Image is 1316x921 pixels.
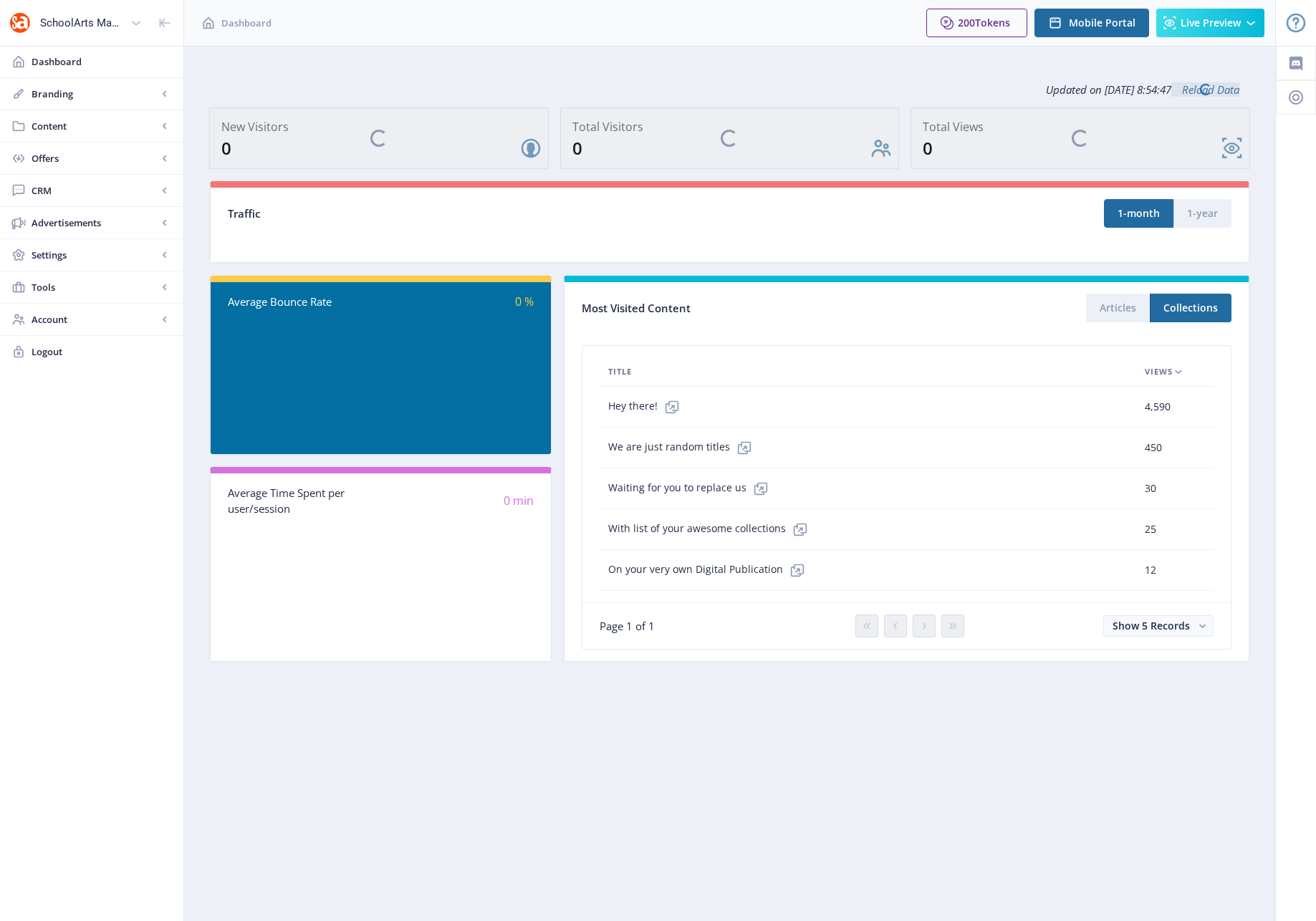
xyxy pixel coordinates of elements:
[32,216,158,230] span: Advertisements
[32,312,158,327] span: Account
[1145,439,1162,456] span: 450
[608,392,686,421] span: Hey there!
[608,474,775,503] span: Waiting for you to replace us
[1150,294,1231,322] button: Collections
[32,54,172,69] span: Dashboard
[515,294,534,309] span: 0 %
[1171,82,1239,97] a: Reload Data
[1156,9,1264,37] button: Live Preview
[381,493,534,509] div: 0 min
[32,280,158,294] span: Tools
[1145,398,1171,415] span: 4,590
[209,72,1250,107] div: Updated on [DATE] 8:54:47
[975,16,1010,29] span: Tokens
[32,119,158,133] span: Content
[1113,619,1190,632] span: Show 5 Records
[1086,294,1150,322] button: Articles
[1181,17,1241,29] span: Live Preview
[32,248,158,262] span: Settings
[1173,199,1231,228] button: 1-year
[9,11,32,34] img: properties.app_icon.png
[1069,17,1135,29] span: Mobile Portal
[1104,199,1173,228] button: 1-month
[926,9,1027,37] button: 200Tokens
[32,183,158,198] span: CRM
[32,87,158,101] span: Branding
[582,297,906,319] div: Most Visited Content
[1145,561,1156,579] span: 12
[228,485,381,517] div: Average Time Spent per user/session
[1145,363,1173,380] span: Views
[228,206,730,222] div: Traffic
[608,433,759,462] span: We are just random titles
[1145,521,1156,538] span: 25
[228,294,381,310] div: Average Bounce Rate
[600,619,655,633] span: Page 1 of 1
[608,515,815,544] span: With list of your awesome collections
[32,344,172,359] span: Logout
[1145,480,1156,497] span: 30
[1034,9,1149,37] button: Mobile Portal
[1103,615,1214,637] button: Show 5 Records
[608,556,812,584] span: On your very own Digital Publication
[608,363,632,380] span: Title
[221,16,272,30] span: Dashboard
[32,151,158,165] span: Offers
[40,7,125,39] div: SchoolArts Magazine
